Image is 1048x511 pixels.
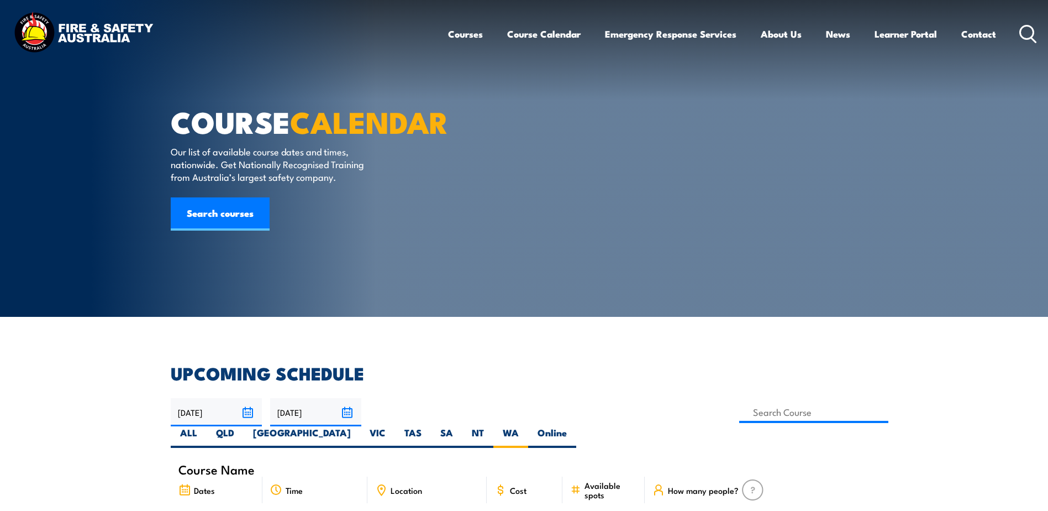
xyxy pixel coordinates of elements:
[448,19,483,49] a: Courses
[528,426,576,448] label: Online
[584,481,637,499] span: Available spots
[178,465,255,474] span: Course Name
[462,426,493,448] label: NT
[875,19,937,49] a: Learner Portal
[605,19,736,49] a: Emergency Response Services
[761,19,802,49] a: About Us
[507,19,581,49] a: Course Calendar
[171,426,207,448] label: ALL
[961,19,996,49] a: Contact
[391,486,422,495] span: Location
[360,426,395,448] label: VIC
[493,426,528,448] label: WA
[171,145,372,184] p: Our list of available course dates and times, nationwide. Get Nationally Recognised Training from...
[826,19,850,49] a: News
[171,108,444,134] h1: COURSE
[431,426,462,448] label: SA
[395,426,431,448] label: TAS
[739,401,889,423] input: Search Course
[207,426,244,448] label: QLD
[244,426,360,448] label: [GEOGRAPHIC_DATA]
[171,365,878,380] h2: UPCOMING SCHEDULE
[270,398,361,426] input: To date
[286,486,303,495] span: Time
[194,486,215,495] span: Dates
[171,197,270,231] a: Search courses
[290,98,449,144] strong: CALENDAR
[510,486,526,495] span: Cost
[668,486,739,495] span: How many people?
[171,398,262,426] input: From date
